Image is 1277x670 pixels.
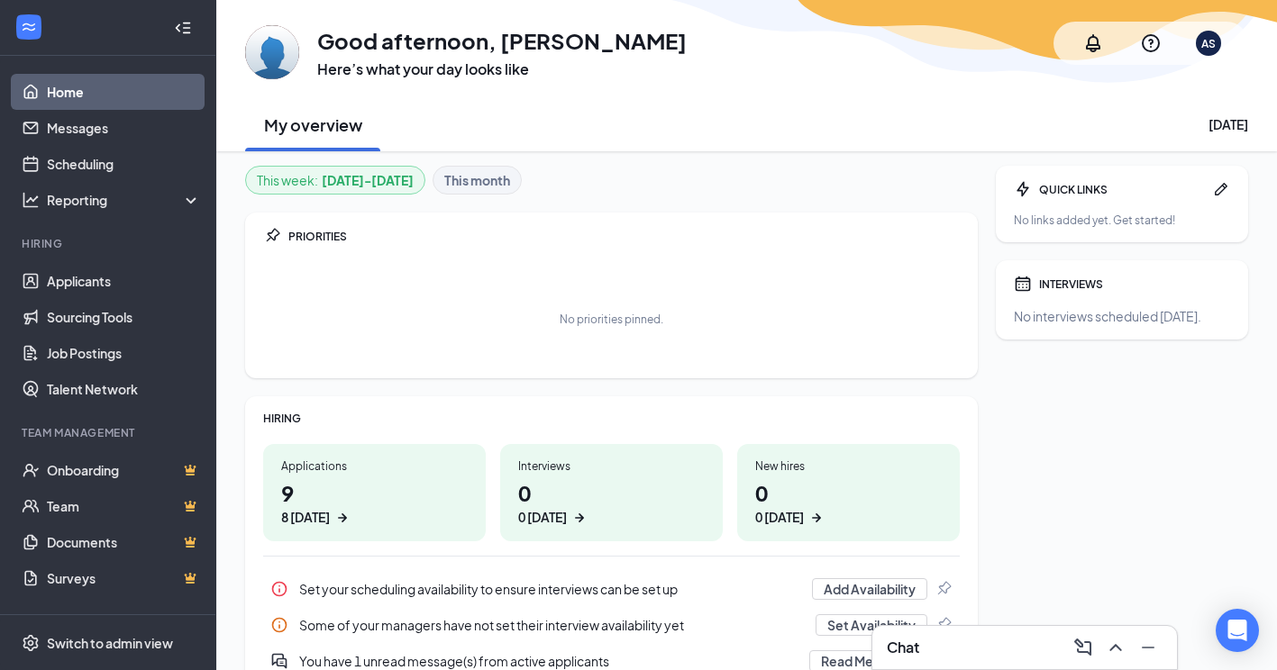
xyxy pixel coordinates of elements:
svg: Info [270,616,288,634]
h1: 0 [755,477,942,527]
svg: ArrowRight [333,509,351,527]
div: Open Intercom Messenger [1216,609,1259,652]
svg: Minimize [1137,637,1159,658]
b: This month [444,170,510,190]
svg: ComposeMessage [1072,637,1094,658]
b: [DATE] - [DATE] [322,170,414,190]
div: This week : [257,170,414,190]
button: Add Availability [812,578,927,600]
svg: Settings [22,634,40,652]
div: Some of your managers have not set their interview availability yet [263,607,960,643]
a: Applications98 [DATE]ArrowRight [263,444,486,541]
svg: Pen [1212,180,1230,198]
div: Applications [281,458,468,474]
div: Switch to admin view [47,634,173,652]
button: ComposeMessage [1069,633,1098,662]
div: PRIORITIES [288,229,960,244]
svg: Info [270,580,288,598]
h2: My overview [264,113,362,136]
button: ChevronUp [1101,633,1130,662]
a: New hires00 [DATE]ArrowRight [737,444,960,541]
svg: Bolt [1014,180,1032,198]
svg: Notifications [1082,32,1104,54]
a: InfoSome of your managers have not set their interview availability yetSet AvailabilityPin [263,607,960,643]
a: SurveysCrown [47,560,201,596]
div: 0 [DATE] [518,508,567,527]
svg: Analysis [22,191,40,209]
button: Set Availability [816,614,927,636]
div: AS [1201,36,1216,51]
svg: Calendar [1014,275,1032,293]
svg: Pin [935,580,953,598]
div: [DATE] [1209,115,1248,133]
div: Team Management [22,425,197,440]
div: INTERVIEWS [1039,276,1230,292]
svg: ChevronUp [1105,637,1126,658]
div: Reporting [47,191,202,209]
div: HIRING [263,411,960,426]
svg: QuestionInfo [1140,32,1162,54]
div: 0 [DATE] [755,508,804,527]
a: InfoSet your scheduling availability to ensure interviews can be set upAdd AvailabilityPin [263,571,960,607]
h3: Chat [887,638,919,657]
a: Home [47,74,201,110]
a: Talent Network [47,371,201,407]
a: Interviews00 [DATE]ArrowRight [500,444,723,541]
a: Job Postings [47,335,201,371]
button: Minimize [1134,633,1163,662]
a: Messages [47,110,201,146]
div: No links added yet. Get started! [1014,213,1230,228]
div: No priorities pinned. [560,312,663,327]
a: OnboardingCrown [47,452,201,488]
svg: ArrowRight [807,509,825,527]
div: Hiring [22,236,197,251]
svg: DoubleChatActive [270,652,288,670]
a: TeamCrown [47,488,201,524]
h1: 0 [518,477,705,527]
h1: 9 [281,477,468,527]
svg: WorkstreamLogo [20,18,38,36]
div: Set your scheduling availability to ensure interviews can be set up [299,580,801,598]
a: DocumentsCrown [47,524,201,560]
a: Applicants [47,263,201,299]
div: 8 [DATE] [281,508,330,527]
div: Some of your managers have not set their interview availability yet [299,616,805,634]
h1: Good afternoon, [PERSON_NAME] [317,25,687,56]
div: QUICK LINKS [1039,182,1205,197]
div: You have 1 unread message(s) from active applicants [299,652,798,670]
div: New hires [755,458,942,474]
img: Andre Searchwell [245,25,299,79]
svg: Pin [263,227,281,245]
div: No interviews scheduled [DATE]. [1014,307,1230,325]
svg: ArrowRight [570,509,588,527]
h3: Here’s what your day looks like [317,59,687,79]
div: Set your scheduling availability to ensure interviews can be set up [263,571,960,607]
svg: Collapse [174,19,192,37]
a: Sourcing Tools [47,299,201,335]
svg: Pin [935,616,953,634]
a: Scheduling [47,146,201,182]
div: Interviews [518,458,705,474]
